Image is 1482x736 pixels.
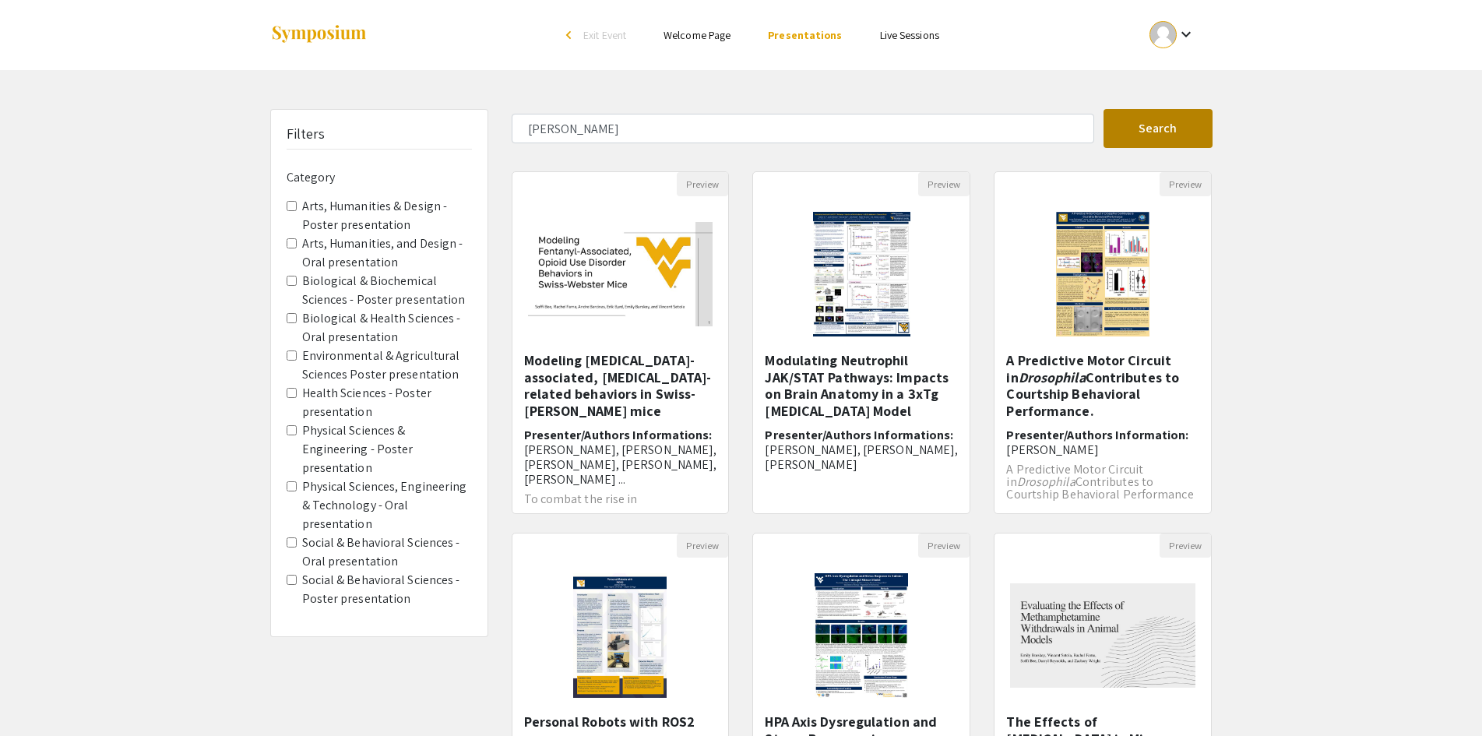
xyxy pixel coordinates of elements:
[287,125,326,143] h5: Filters
[302,234,472,272] label: Arts, Humanities, and Design - Oral presentation
[524,428,717,488] h6: Presenter/Authors Informations:
[1006,352,1199,419] h5: A Predictive Motor Circuit in Contributes to Courtship Behavioral Performance.
[1133,17,1212,52] button: Expand account dropdown
[1040,196,1165,352] img: <p>A Predictive Motor Circuit in <em>Drosophila</em> Contributes to Courtship Behavioral Performa...
[287,170,472,185] h6: Category
[512,206,729,342] img: <p>Modeling fentanyl-associated, opioid use disorder-related behaviors in Swiss-Webster mice</p>
[1006,442,1098,458] span: [PERSON_NAME]
[994,171,1212,514] div: Open Presentation <p>A Predictive Motor Circuit in <em>Drosophila</em> Contributes to Courtship B...
[524,352,717,419] h5: Modeling [MEDICAL_DATA]-associated, [MEDICAL_DATA]-related behaviors in Swiss-[PERSON_NAME] mice
[799,558,924,713] img: <p>HPA Axis Dysregulation and Stress Response in Autism: The&nbsp;Cntnap2 Mouse Models.</p>
[524,491,690,532] span: To combat the rise in [MEDICAL_DATA] use/fentanyl-associated overdo...
[677,172,728,196] button: Preview
[1160,172,1211,196] button: Preview
[1006,428,1199,457] h6: Presenter/Authors Information:
[1160,534,1211,558] button: Preview
[994,568,1211,703] img: <p>The Effects of Withdrawal Symptoms in Mice Reward Systems</p>
[302,384,472,421] label: Health Sciences - Poster presentation
[524,713,717,731] h5: Personal Robots with ROS2
[677,534,728,558] button: Preview
[302,534,472,571] label: Social & Behavioral Sciences - Oral presentation
[1019,368,1086,386] em: Drosophila
[302,421,472,477] label: Physical Sciences & Engineering - Poster presentation
[302,197,472,234] label: Arts, Humanities & Design - Poster presentation
[566,30,576,40] div: arrow_back_ios
[880,28,939,42] a: Live Sessions
[512,114,1094,143] input: Search Keyword(s) Or Author(s)
[765,352,958,419] h5: Modulating Neutrophil JAK/STAT Pathways: Impacts on Brain Anatomy in a 3xTg [MEDICAL_DATA] Model
[797,196,926,352] img: <p><strong style="color: rgb(234, 170, 0);">Modulating Neutrophil JAK/STAT Pathways: Impacts on B...
[512,171,730,514] div: Open Presentation <p>Modeling fentanyl-associated, opioid use disorder-related behaviors in Swiss...
[1017,474,1075,490] em: Drosophila
[664,28,730,42] a: Welcome Page
[765,428,958,473] h6: Presenter/Authors Informations:
[302,571,472,608] label: Social & Behavioral Sciences - Poster presentation
[270,24,368,45] img: Symposium by ForagerOne
[302,309,472,347] label: Biological & Health Sciences - Oral presentation
[524,442,717,488] span: [PERSON_NAME], [PERSON_NAME], [PERSON_NAME], [PERSON_NAME], [PERSON_NAME] ...
[768,28,842,42] a: Presentations
[765,442,958,473] span: [PERSON_NAME], [PERSON_NAME], [PERSON_NAME]
[302,347,472,384] label: Environmental & Agricultural Sciences Poster presentation
[1177,25,1195,44] mat-icon: Expand account dropdown
[1006,463,1199,501] p: A Predictive Motor Circuit in Contributes to Courtship Behavioral Performance
[558,558,682,713] img: <p>Personal Robots with ROS2</p>
[302,477,472,534] label: Physical Sciences, Engineering & Technology - Oral presentation
[752,171,970,514] div: Open Presentation <p><strong style="color: rgb(234, 170, 0);">Modulating Neutrophil JAK/STAT Path...
[918,172,970,196] button: Preview
[302,272,472,309] label: Biological & Biochemical Sciences - Poster presentation
[12,666,66,724] iframe: Chat
[1104,109,1213,148] button: Search
[583,28,626,42] span: Exit Event
[918,534,970,558] button: Preview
